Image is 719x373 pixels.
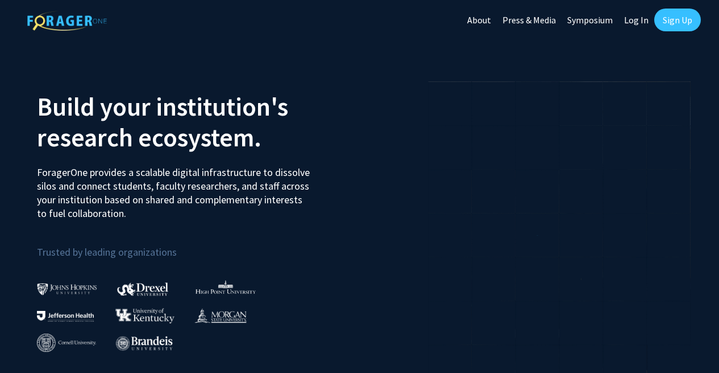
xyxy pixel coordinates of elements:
img: ForagerOne Logo [27,11,107,31]
p: Trusted by leading organizations [37,229,351,261]
a: Sign Up [654,9,701,31]
img: Morgan State University [194,308,247,323]
img: Johns Hopkins University [37,283,97,295]
img: Thomas Jefferson University [37,311,94,322]
p: ForagerOne provides a scalable digital infrastructure to dissolve silos and connect students, fac... [37,157,313,220]
img: High Point University [196,280,256,294]
img: Drexel University [117,282,168,296]
img: Cornell University [37,334,96,352]
h2: Build your institution's research ecosystem. [37,91,351,153]
img: University of Kentucky [115,308,174,323]
img: Brandeis University [116,336,173,350]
